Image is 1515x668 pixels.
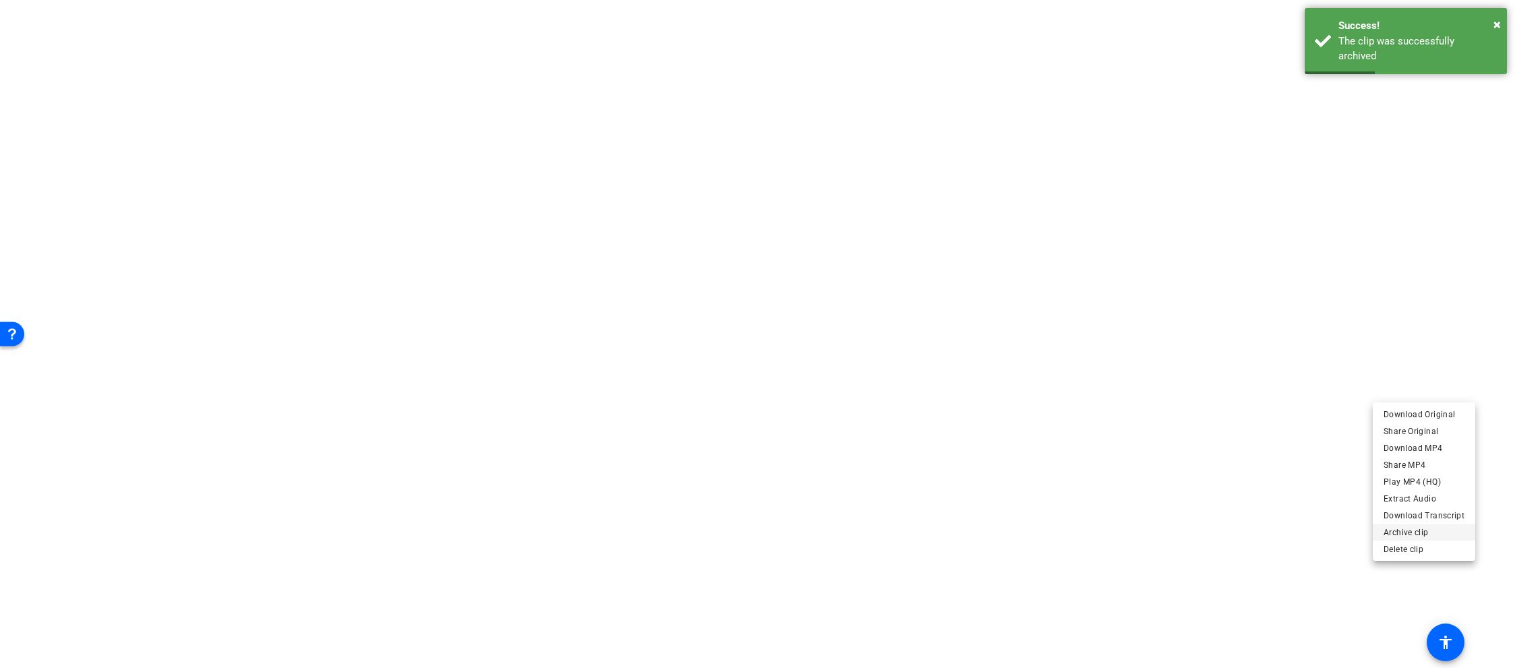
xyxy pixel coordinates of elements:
[1384,457,1464,473] span: Share MP4
[1384,474,1464,490] span: Play MP4 (HQ)
[1384,524,1464,541] span: Archive clip
[1384,406,1464,423] span: Download Original
[1384,541,1464,557] span: Delete clip
[1384,423,1464,439] span: Share Original
[1338,34,1497,64] div: The clip was successfully archived
[1384,491,1464,507] span: Extract Audio
[1493,16,1501,32] span: ×
[1493,14,1501,34] button: Close
[1384,440,1464,456] span: Download MP4
[1338,18,1497,34] div: Success!
[1384,508,1464,524] span: Download Transcript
